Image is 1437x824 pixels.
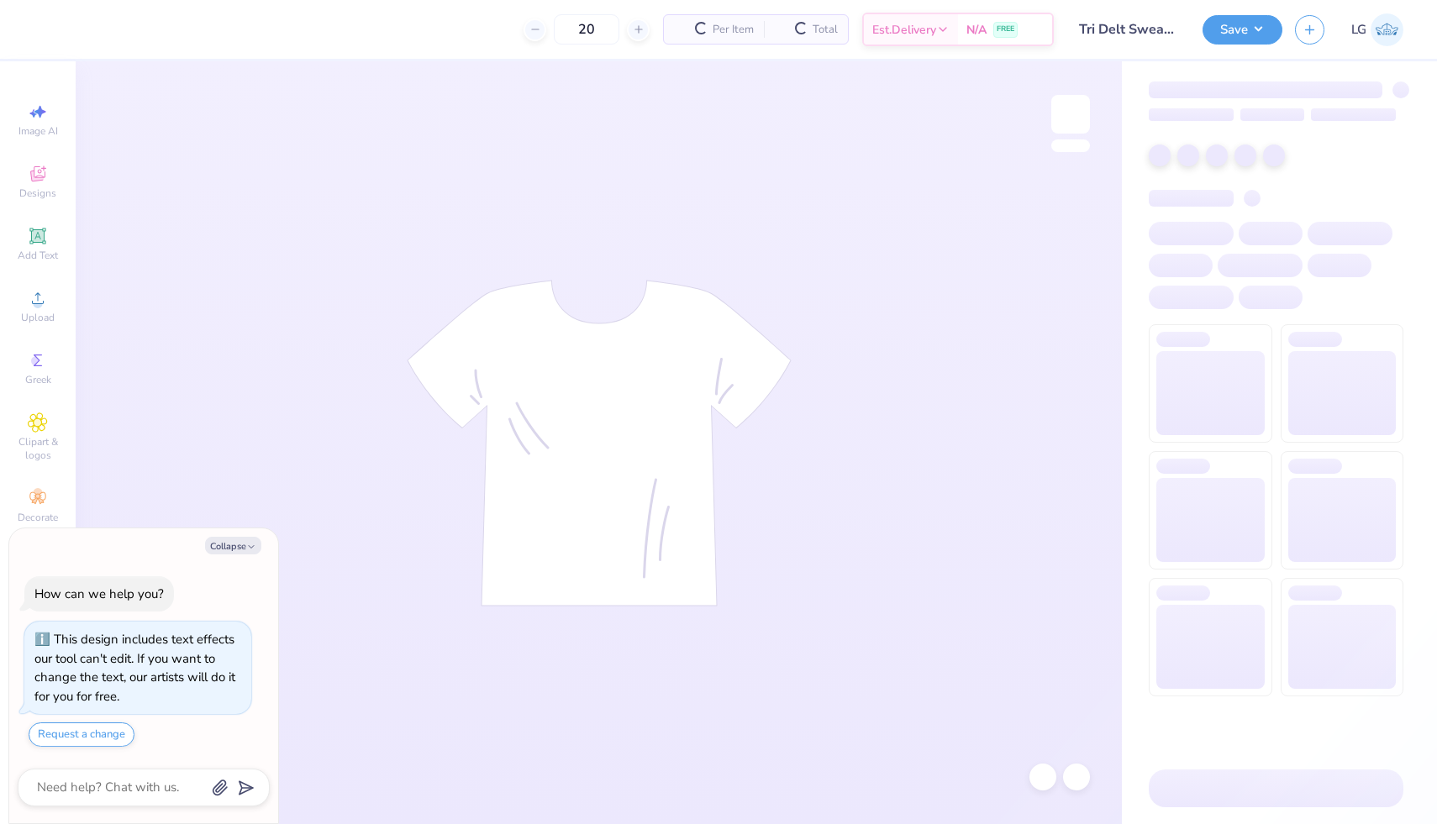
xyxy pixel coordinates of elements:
span: N/A [966,21,987,39]
span: Add Text [18,249,58,262]
span: LG [1351,20,1366,39]
input: Untitled Design [1066,13,1190,46]
span: Clipart & logos [8,435,67,462]
span: Image AI [18,124,58,138]
button: Save [1203,15,1282,45]
img: Lauren Gonzalvo [1371,13,1403,46]
span: Decorate [18,511,58,524]
span: Total [813,21,838,39]
button: Collapse [205,537,261,554]
span: FREE [997,24,1014,35]
a: LG [1351,13,1403,46]
span: Designs [19,186,56,200]
button: Request a change [29,722,134,747]
span: Upload [21,311,55,324]
div: How can we help you? [34,585,164,602]
span: Est. Delivery [872,21,936,39]
span: Greek [25,373,51,386]
span: Per Item [713,21,754,39]
img: tee-skeleton.svg [407,280,792,606]
input: – – [554,14,619,45]
div: This design includes text effects our tool can't edit. If you want to change the text, our artist... [34,631,235,705]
